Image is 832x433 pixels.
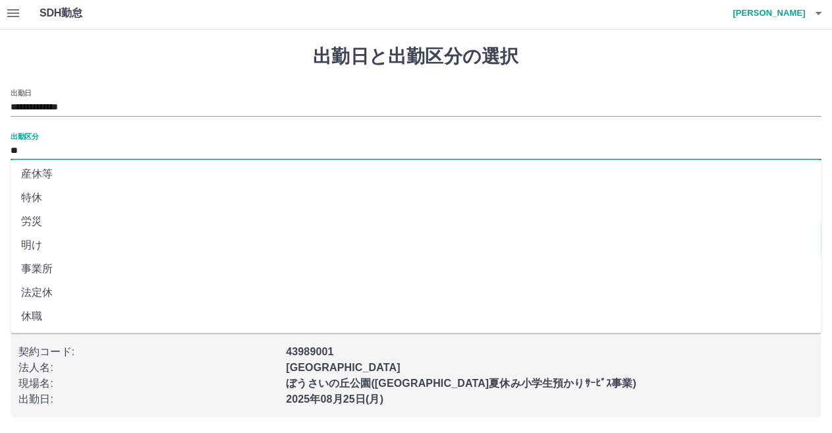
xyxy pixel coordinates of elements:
li: 休職 [11,304,821,328]
li: 特休 [11,186,821,210]
li: 事業所 [11,257,821,281]
p: 法人名 : [18,360,278,376]
label: 出勤区分 [11,131,38,141]
h1: 出勤日と出勤区分の選択 [11,45,821,68]
p: 契約コード : [18,344,278,360]
li: 明け [11,233,821,257]
p: 現場名 : [18,376,278,391]
b: ぼうさいの丘公園([GEOGRAPHIC_DATA]夏休み小学生預かりｻｰﾋﾞｽ事業) [286,378,636,389]
p: 出勤日 : [18,391,278,407]
li: 労災 [11,210,821,233]
li: 法定休 [11,281,821,304]
li: 産休等 [11,162,821,186]
b: 2025年08月25日(月) [286,393,383,405]
b: 43989001 [286,346,333,357]
b: [GEOGRAPHIC_DATA] [286,362,401,373]
label: 出勤日 [11,88,32,98]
